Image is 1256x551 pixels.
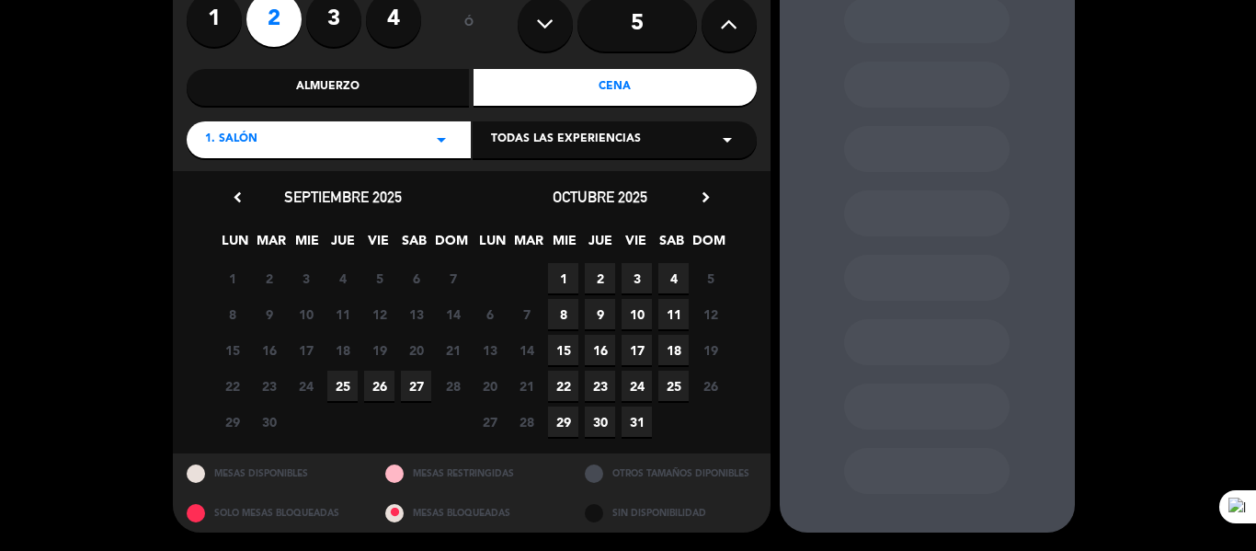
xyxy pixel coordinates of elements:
span: 17 [291,335,321,365]
span: JUE [327,230,358,260]
span: 5 [695,263,725,293]
span: 16 [585,335,615,365]
span: LUN [220,230,250,260]
span: 18 [327,335,358,365]
span: 7 [511,299,542,329]
span: 26 [364,371,394,401]
span: octubre 2025 [553,188,647,206]
span: 28 [511,407,542,437]
span: 30 [585,407,615,437]
div: Cena [474,69,757,106]
span: 9 [254,299,284,329]
span: 11 [327,299,358,329]
span: 3 [622,263,652,293]
span: 6 [401,263,431,293]
span: Todas las experiencias [491,131,641,149]
span: 12 [364,299,394,329]
span: 7 [438,263,468,293]
div: Almuerzo [187,69,470,106]
i: arrow_drop_down [716,129,738,151]
i: chevron_right [696,188,715,207]
span: DOM [435,230,465,260]
span: 17 [622,335,652,365]
div: SIN DISPONIBILIDAD [571,493,771,533]
span: 2 [254,263,284,293]
span: 14 [438,299,468,329]
span: 18 [658,335,689,365]
span: 13 [401,299,431,329]
span: VIE [363,230,394,260]
span: 26 [695,371,725,401]
span: 3 [291,263,321,293]
span: 21 [438,335,468,365]
span: 8 [548,299,578,329]
span: MIE [291,230,322,260]
span: 11 [658,299,689,329]
span: 25 [658,371,689,401]
span: 25 [327,371,358,401]
span: JUE [585,230,615,260]
span: 1 [217,263,247,293]
span: 1 [548,263,578,293]
div: MESAS RESTRINGIDAS [371,453,571,493]
span: septiembre 2025 [284,188,402,206]
span: 15 [217,335,247,365]
span: 8 [217,299,247,329]
span: 23 [585,371,615,401]
span: SAB [657,230,687,260]
span: 13 [474,335,505,365]
span: LUN [477,230,508,260]
span: 6 [474,299,505,329]
span: VIE [621,230,651,260]
span: MIE [549,230,579,260]
div: MESAS BLOQUEADAS [371,493,571,533]
span: 23 [254,371,284,401]
span: 12 [695,299,725,329]
span: 29 [217,407,247,437]
span: SAB [399,230,429,260]
span: 31 [622,407,652,437]
span: 16 [254,335,284,365]
span: 10 [291,299,321,329]
span: 29 [548,407,578,437]
span: 2 [585,263,615,293]
span: 4 [658,263,689,293]
span: 10 [622,299,652,329]
span: 22 [217,371,247,401]
i: arrow_drop_down [430,129,452,151]
span: 20 [474,371,505,401]
span: 19 [695,335,725,365]
div: MESAS DISPONIBLES [173,453,372,493]
span: 21 [511,371,542,401]
span: 14 [511,335,542,365]
span: 5 [364,263,394,293]
span: 30 [254,407,284,437]
span: 24 [291,371,321,401]
div: OTROS TAMAÑOS DIPONIBLES [571,453,771,493]
span: 22 [548,371,578,401]
span: MAR [513,230,543,260]
span: 27 [474,407,505,437]
span: 1. Salón [205,131,257,149]
div: SOLO MESAS BLOQUEADAS [173,493,372,533]
span: 19 [364,335,394,365]
span: 20 [401,335,431,365]
span: 15 [548,335,578,365]
span: 4 [327,263,358,293]
span: MAR [256,230,286,260]
span: 27 [401,371,431,401]
span: DOM [692,230,723,260]
span: 28 [438,371,468,401]
i: chevron_left [228,188,247,207]
span: 9 [585,299,615,329]
span: 24 [622,371,652,401]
